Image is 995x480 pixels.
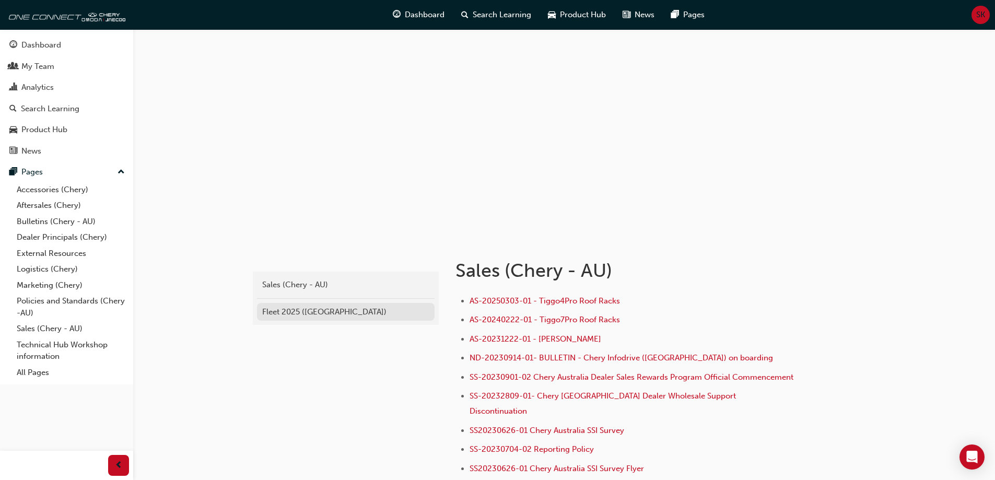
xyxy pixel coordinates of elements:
[262,306,429,318] div: Fleet 2025 ([GEOGRAPHIC_DATA])
[470,372,793,382] a: SS-20230901-02 Chery Australia Dealer Sales Rewards Program Official Commencement
[470,444,594,454] a: SS-20230704-02 Reporting Policy
[548,8,556,21] span: car-icon
[405,9,444,21] span: Dashboard
[4,162,129,182] button: Pages
[13,245,129,262] a: External Resources
[470,353,773,362] a: ND-20230914-01- BULLETIN - Chery Infodrive ([GEOGRAPHIC_DATA]) on boarding
[13,277,129,294] a: Marketing (Chery)
[976,9,985,21] span: SK
[21,166,43,178] div: Pages
[13,229,129,245] a: Dealer Principals (Chery)
[623,8,630,21] span: news-icon
[4,78,129,97] a: Analytics
[9,83,17,92] span: chart-icon
[971,6,990,24] button: SK
[13,337,129,365] a: Technical Hub Workshop information
[473,9,531,21] span: Search Learning
[21,81,54,93] div: Analytics
[9,104,17,114] span: search-icon
[470,464,644,473] a: SS20230626-01 Chery Australia SSI Survey Flyer
[4,36,129,55] a: Dashboard
[13,261,129,277] a: Logistics (Chery)
[455,259,798,282] h1: Sales (Chery - AU)
[4,120,129,139] a: Product Hub
[13,197,129,214] a: Aftersales (Chery)
[470,315,620,324] a: AS-20240222-01 - Tiggo7Pro Roof Racks
[635,9,654,21] span: News
[21,124,67,136] div: Product Hub
[614,4,663,26] a: news-iconNews
[9,168,17,177] span: pages-icon
[461,8,469,21] span: search-icon
[683,9,705,21] span: Pages
[21,61,54,73] div: My Team
[13,293,129,321] a: Policies and Standards (Chery -AU)
[257,303,435,321] a: Fleet 2025 ([GEOGRAPHIC_DATA])
[13,321,129,337] a: Sales (Chery - AU)
[118,166,125,179] span: up-icon
[21,103,79,115] div: Search Learning
[560,9,606,21] span: Product Hub
[671,8,679,21] span: pages-icon
[21,145,41,157] div: News
[393,8,401,21] span: guage-icon
[13,214,129,230] a: Bulletins (Chery - AU)
[4,57,129,76] a: My Team
[4,99,129,119] a: Search Learning
[4,142,129,161] a: News
[470,296,620,306] a: AS-20250303-01 - Tiggo4Pro Roof Racks
[470,334,601,344] a: AS-20231222-01 - [PERSON_NAME]
[4,33,129,162] button: DashboardMy TeamAnalyticsSearch LearningProduct HubNews
[9,147,17,156] span: news-icon
[9,41,17,50] span: guage-icon
[5,4,125,25] img: oneconnect
[257,276,435,294] a: Sales (Chery - AU)
[663,4,713,26] a: pages-iconPages
[115,459,123,472] span: prev-icon
[9,62,17,72] span: people-icon
[470,391,738,416] a: SS-20232809-01- Chery [GEOGRAPHIC_DATA] Dealer Wholesale Support Discontinuation
[540,4,614,26] a: car-iconProduct Hub
[453,4,540,26] a: search-iconSearch Learning
[470,426,624,435] a: SS20230626-01 Chery Australia SSI Survey
[384,4,453,26] a: guage-iconDashboard
[13,365,129,381] a: All Pages
[959,444,985,470] div: Open Intercom Messenger
[13,182,129,198] a: Accessories (Chery)
[21,39,61,51] div: Dashboard
[262,279,429,291] div: Sales (Chery - AU)
[9,125,17,135] span: car-icon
